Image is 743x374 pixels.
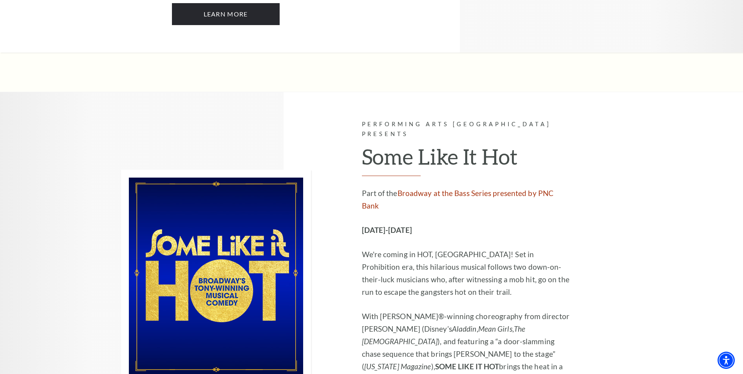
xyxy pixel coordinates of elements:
[172,3,280,25] a: Learn More Back to the Future: The Musical
[362,189,554,210] a: Broadway at the Bass Series presented by PNC Bank
[435,362,499,371] strong: SOME LIKE IT HOT
[362,225,412,234] strong: [DATE]-[DATE]
[452,324,477,333] em: Aladdin
[362,187,571,212] p: Part of the
[718,352,735,369] div: Accessibility Menu
[362,120,571,139] p: Performing Arts [GEOGRAPHIC_DATA] Presents
[362,144,571,176] h2: Some Like It Hot
[362,248,571,298] p: We're coming in HOT, [GEOGRAPHIC_DATA]! Set in Prohibition era, this hilarious musical follows tw...
[478,324,512,333] em: Mean Girls
[364,362,431,371] em: [US_STATE] Magazine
